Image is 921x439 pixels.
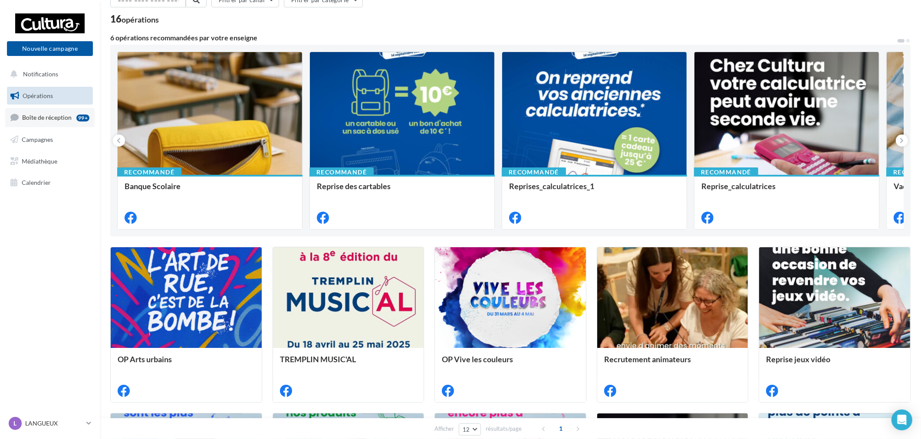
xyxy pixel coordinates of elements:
[76,115,89,121] div: 99+
[5,65,91,83] button: Notifications
[694,167,758,177] div: Recommandé
[509,182,680,199] div: Reprises_calculatrices_1
[309,167,374,177] div: Recommandé
[117,167,181,177] div: Recommandé
[554,422,568,436] span: 1
[317,182,487,199] div: Reprise des cartables
[7,415,93,432] a: L LANGUEUX
[766,355,903,372] div: Reprise jeux vidéo
[486,425,522,433] span: résultats/page
[122,16,159,23] div: opérations
[25,419,83,428] p: LANGUEUX
[118,355,255,372] div: OP Arts urbains
[5,131,95,149] a: Campagnes
[22,114,72,121] span: Boîte de réception
[701,182,872,199] div: Reprise_calculatrices
[5,108,95,127] a: Boîte de réception99+
[891,410,912,430] div: Open Intercom Messenger
[22,136,53,143] span: Campagnes
[463,426,470,433] span: 12
[604,355,741,372] div: Recrutement animateurs
[23,70,58,78] span: Notifications
[23,92,53,99] span: Opérations
[442,355,579,372] div: OP Vive les couleurs
[22,179,51,186] span: Calendrier
[110,14,159,24] div: 16
[110,34,897,41] div: 6 opérations recommandées par votre enseigne
[5,87,95,105] a: Opérations
[434,425,454,433] span: Afficher
[7,41,93,56] button: Nouvelle campagne
[125,182,295,199] div: Banque Scolaire
[22,157,57,164] span: Médiathèque
[459,423,481,436] button: 12
[5,152,95,170] a: Médiathèque
[280,355,417,372] div: TREMPLIN MUSIC'AL
[5,174,95,192] a: Calendrier
[14,419,17,428] span: L
[502,167,566,177] div: Recommandé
